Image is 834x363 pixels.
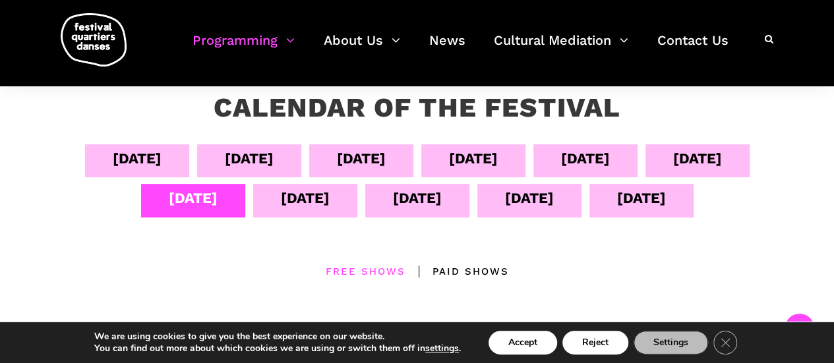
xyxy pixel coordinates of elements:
div: Free Shows [326,264,405,279]
p: We are using cookies to give you the best experience on our website. [94,331,461,343]
button: Accept [489,331,557,354]
div: Paid shows [405,264,509,279]
div: [DATE] [225,147,274,170]
button: settings [425,343,459,354]
div: [DATE] [449,147,498,170]
a: Cultural Mediation [494,29,628,68]
button: Close GDPR Cookie Banner [713,331,737,354]
button: Settings [634,331,708,354]
button: Reject [562,331,628,354]
p: You can find out more about which cookies we are using or switch them off in . [94,343,461,354]
div: [DATE] [505,186,554,209]
h3: Calendar of the Festival [214,92,620,125]
a: Programming [193,29,295,68]
div: [DATE] [617,186,666,209]
div: [DATE] [113,147,162,170]
a: News [429,29,465,68]
a: About Us [324,29,400,68]
div: [DATE] [393,186,442,209]
div: [DATE] [281,186,330,209]
div: [DATE] [673,147,722,170]
div: [DATE] [169,186,218,209]
div: [DATE] [337,147,386,170]
img: logo-fqd-med [61,13,127,67]
div: [DATE] [561,147,610,170]
a: Contact Us [657,29,729,68]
